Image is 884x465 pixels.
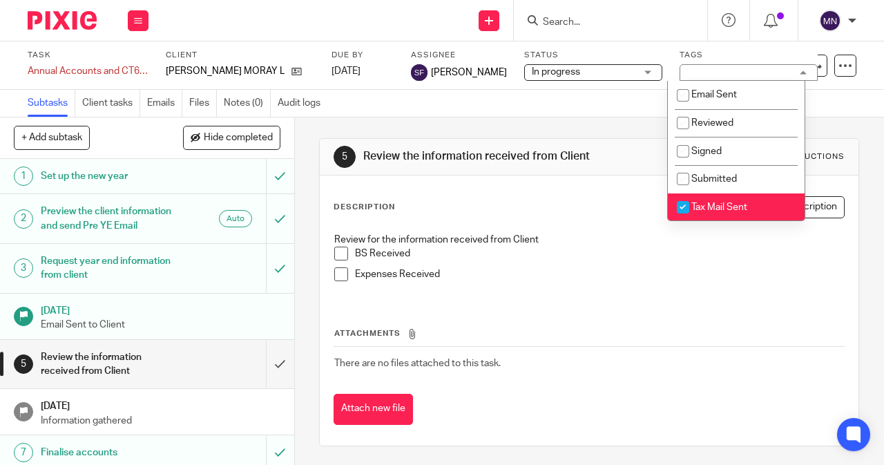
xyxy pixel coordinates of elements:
p: BS Received [355,247,844,260]
img: svg%3E [411,64,427,81]
label: Status [524,50,662,61]
p: Expenses Received [355,267,844,281]
h1: Review the information received from Client [363,149,619,164]
span: Attachments [334,330,401,337]
button: + Add subtask [14,126,90,149]
div: Annual Accounts and CT600 [28,64,148,78]
h1: Review the information received from Client [41,347,182,382]
div: 3 [14,258,33,278]
span: Hide completed [204,133,273,144]
div: 5 [14,354,33,374]
p: [PERSON_NAME] MORAY LTD [166,64,285,78]
span: Email Sent [691,90,737,99]
p: Information gathered [41,414,280,428]
p: Email Sent to Client [41,318,280,332]
span: Signed [691,146,722,156]
h1: Set up the new year [41,166,182,187]
input: Search [541,17,666,29]
span: There are no files attached to this task. [334,359,501,368]
div: Auto [219,210,252,227]
div: 5 [334,146,356,168]
label: Tags [680,50,818,61]
a: Subtasks [28,90,75,117]
img: svg%3E [819,10,841,32]
span: Tax Mail Sent [691,202,747,212]
a: Files [189,90,217,117]
div: 7 [14,443,33,462]
span: In progress [532,67,580,77]
h1: Finalise accounts [41,442,182,463]
button: Hide completed [183,126,280,149]
img: Pixie [28,11,97,30]
a: Emails [147,90,182,117]
div: 2 [14,209,33,229]
span: Reviewed [691,118,733,128]
h1: [DATE] [41,396,280,413]
span: [DATE] [331,66,361,76]
a: Notes (0) [224,90,271,117]
a: Audit logs [278,90,327,117]
div: Instructions [778,151,845,162]
span: [PERSON_NAME] [431,66,507,79]
h1: Preview the client information and send Pre YE Email [41,201,182,236]
p: Description [334,202,395,213]
p: Review for the information received from Client [334,233,844,247]
label: Due by [331,50,394,61]
label: Client [166,50,314,61]
span: Submitted [691,174,737,184]
a: Client tasks [82,90,140,117]
h1: [DATE] [41,301,280,318]
label: Assignee [411,50,507,61]
label: Task [28,50,148,61]
button: Attach new file [334,394,413,425]
div: 1 [14,167,33,186]
h1: Request year end information from client [41,251,182,286]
